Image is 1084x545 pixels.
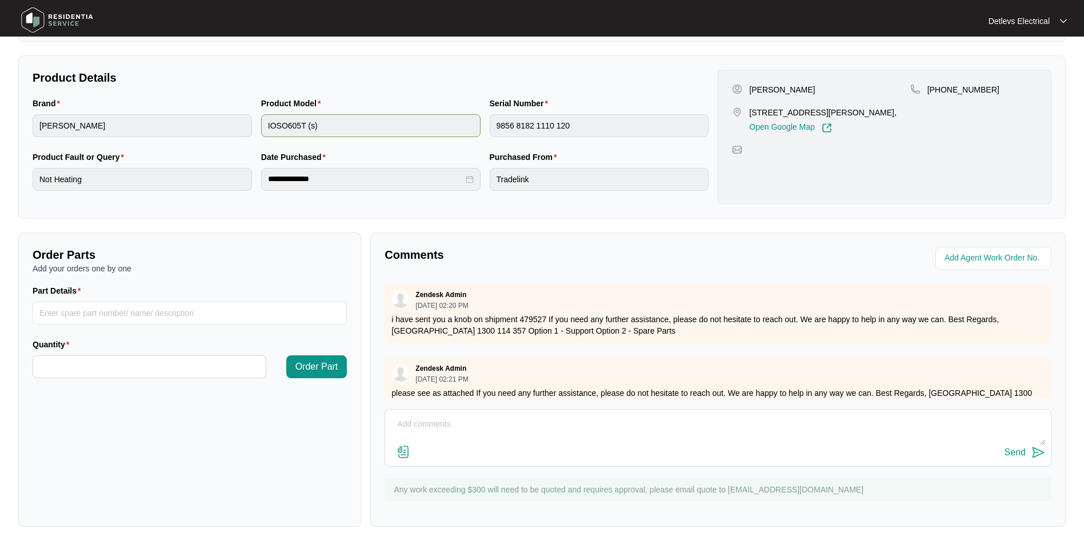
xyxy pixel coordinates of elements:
[391,387,1045,410] p: please see as attached If you need any further assistance, please do not hesitate to reach out. W...
[1005,445,1045,460] button: Send
[490,151,562,163] label: Purchased From
[415,290,466,299] p: Zendesk Admin
[385,247,710,263] p: Comments
[286,355,347,378] button: Order Part
[927,84,999,95] p: [PHONE_NUMBER]
[33,302,347,324] input: Part Details
[822,123,832,133] img: Link-External
[415,364,466,373] p: Zendesk Admin
[732,107,742,117] img: map-pin
[732,84,742,94] img: user-pin
[17,3,97,37] img: residentia service logo
[261,151,330,163] label: Date Purchased
[33,168,252,191] input: Product Fault or Query
[33,98,65,109] label: Brand
[490,114,709,137] input: Serial Number
[261,98,326,109] label: Product Model
[910,84,921,94] img: map-pin
[945,251,1045,265] input: Add Agent Work Order No.
[989,15,1050,27] p: Detlevs Electrical
[33,285,86,296] label: Part Details
[415,376,468,383] p: [DATE] 02:21 PM
[1031,446,1045,459] img: send-icon.svg
[33,339,74,350] label: Quantity
[33,356,266,378] input: Quantity
[392,291,409,308] img: user.svg
[394,484,1046,495] p: Any work exceeding $300 will need to be quoted and requires approval, please email quote to [EMAI...
[33,70,709,86] p: Product Details
[33,263,347,274] p: Add your orders one by one
[490,168,709,191] input: Purchased From
[268,173,463,185] input: Date Purchased
[490,98,553,109] label: Serial Number
[1060,18,1067,24] img: dropdown arrow
[261,114,481,137] input: Product Model
[392,364,409,382] img: user.svg
[391,314,1045,336] p: i have sent you a knob on shipment 479527 If you need any further assistance, please do not hesit...
[732,145,742,155] img: map-pin
[295,360,338,374] span: Order Part
[397,445,410,459] img: file-attachment-doc.svg
[749,107,897,118] p: [STREET_ADDRESS][PERSON_NAME],
[1005,447,1026,458] div: Send
[415,302,468,309] p: [DATE] 02:20 PM
[749,84,815,95] p: [PERSON_NAME]
[33,247,347,263] p: Order Parts
[749,123,831,133] a: Open Google Map
[33,151,129,163] label: Product Fault or Query
[33,114,252,137] input: Brand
